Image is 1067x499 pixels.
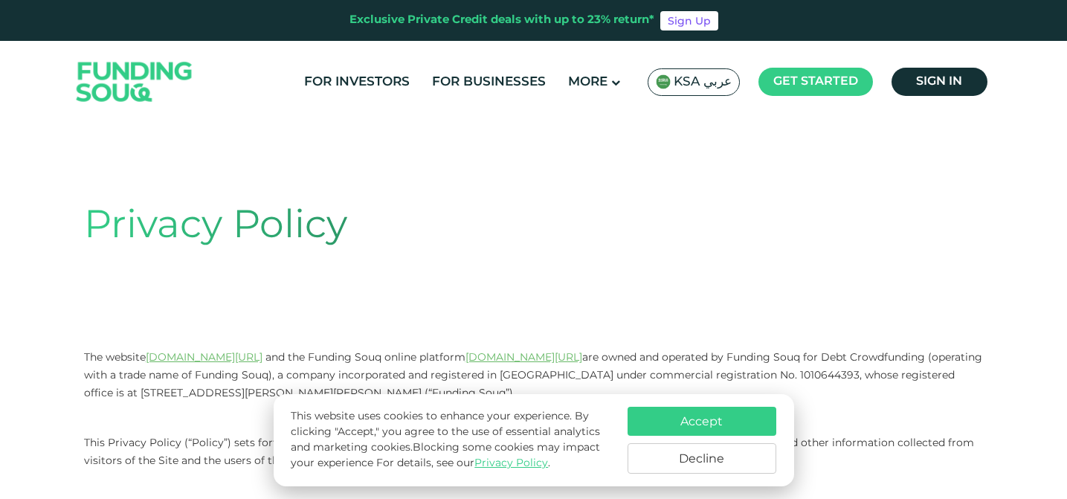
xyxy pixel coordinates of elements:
span: Get started [773,76,858,87]
a: Privacy Policy [474,458,548,469]
a: Sign Up [660,11,718,30]
div: Exclusive Private Credit deals with up to 23% return* [349,12,654,29]
span: More [568,76,607,88]
span: The website [84,352,146,363]
p: This website uses cookies to enhance your experience. By clicking "Accept," you agree to the use ... [291,409,612,471]
span: and the Funding Souq online platform [265,352,465,363]
a: For Businesses [428,70,549,94]
a: Sign in [892,68,987,96]
span: For details, see our . [376,458,550,469]
span: This Privacy Policy (“Policy”) sets forth the reasons for and manner by which Funding Souq collec... [84,438,974,466]
span: Blocking some cookies may impact your experience [291,442,600,469]
button: Accept [628,407,776,436]
span: KSA عربي [674,74,732,91]
a: For Investors [300,70,413,94]
h1: Privacy Policy [84,204,984,250]
a: [DOMAIN_NAME][URL] [465,352,582,363]
button: Decline [628,443,776,474]
a: [DOMAIN_NAME][URL] [146,352,262,363]
img: Logo [62,45,207,120]
span: Sign in [916,76,962,87]
img: SA Flag [656,74,671,89]
span: are owned and operated by Funding Souq for Debt Crowdfunding (operating with a trade name of Fund... [84,352,982,399]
